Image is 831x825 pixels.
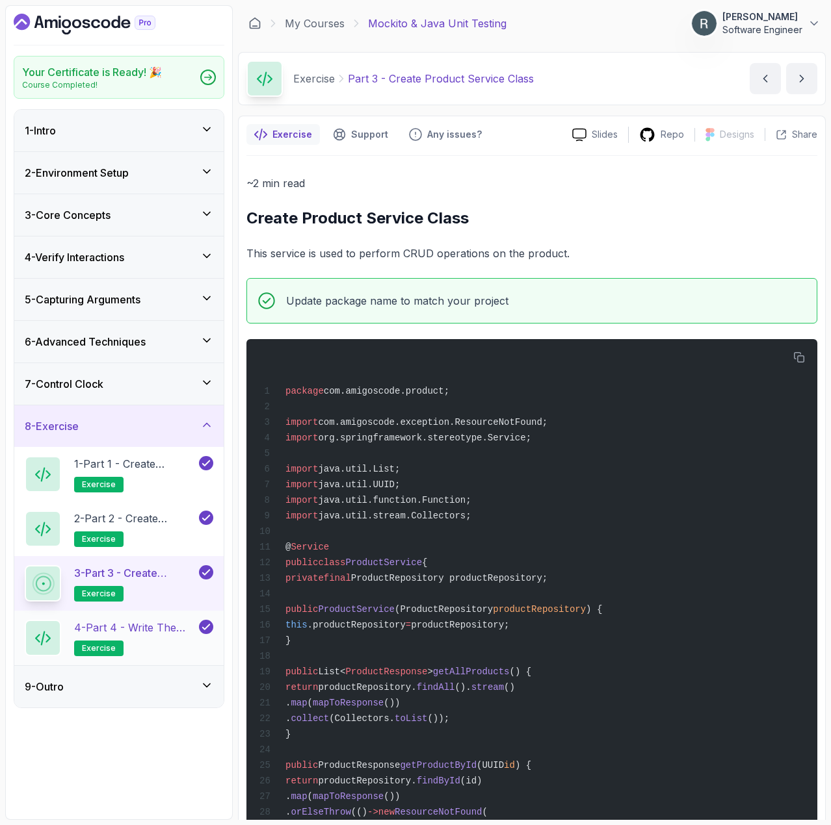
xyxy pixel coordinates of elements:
span: import [285,511,318,521]
span: getProductById [400,760,477,770]
span: return [285,682,318,692]
span: new [378,807,395,817]
span: . [285,791,291,802]
h3: 1 - Intro [25,123,56,138]
p: Slides [592,128,618,141]
span: public [285,604,318,615]
span: stream [471,682,504,692]
span: = [406,620,411,630]
span: java.util.UUID; [318,479,400,490]
p: [PERSON_NAME] [722,10,802,23]
span: map [291,791,307,802]
button: 1-Part 1 - Create Product Record or Classexercise [25,456,213,492]
p: Exercise [293,71,335,86]
span: } [285,635,291,646]
span: ) { [586,604,602,615]
span: ()); [427,713,449,724]
span: exercise [82,589,116,599]
p: Update package name to match your project [286,292,508,310]
button: next content [786,63,817,94]
span: orElseThrow [291,807,350,817]
h3: 9 - Outro [25,679,64,694]
span: ( [482,807,487,817]
h3: 6 - Advanced Techniques [25,334,146,349]
span: exercise [82,534,116,544]
h3: 2 - Environment Setup [25,165,129,181]
button: 7-Control Clock [14,363,224,405]
span: public [285,557,318,568]
span: . [285,807,291,817]
span: getAllProducts [433,666,510,677]
button: 5-Capturing Arguments [14,279,224,320]
span: map [291,698,307,708]
button: Share [765,128,817,141]
span: . [285,713,291,724]
p: Share [792,128,817,141]
button: Support button [325,124,396,145]
span: ResourceNotFound [395,807,482,817]
p: Part 3 - Create Product Service Class [348,71,534,86]
span: (Collectors. [329,713,395,724]
span: com.amigoscode.product; [324,386,449,396]
span: package [285,386,324,396]
span: import [285,479,318,490]
button: 2-Part 2 - Create Product Repository Interfaceexercise [25,511,213,547]
span: ( [308,698,313,708]
button: 6-Advanced Techniques [14,321,224,362]
a: Dashboard [248,17,261,30]
span: () [504,682,515,692]
a: Your Certificate is Ready! 🎉Course Completed! [14,56,224,99]
span: ProductResponse [345,666,427,677]
span: import [285,433,318,443]
button: 8-Exercise [14,405,224,447]
span: import [285,417,318,427]
p: Mockito & Java Unit Testing [368,16,507,31]
h3: 4 - Verify Interactions [25,249,124,265]
span: > [427,666,432,677]
span: ( [308,791,313,802]
span: .productRepository [308,620,406,630]
span: final [324,573,351,583]
span: exercise [82,643,116,654]
h2: Create Product Service Class [246,208,817,229]
span: com.amigoscode.exception.ResourceNotFound; [318,417,547,427]
img: user profile image [692,11,717,36]
span: ProductResponse [318,760,400,770]
span: java.util.List; [318,464,400,474]
span: ()) [384,791,400,802]
button: 9-Outro [14,666,224,707]
span: () { [509,666,531,677]
button: 4-Part 4 - Write the testsexercise [25,620,213,656]
h3: 8 - Exercise [25,418,79,434]
span: ) { [515,760,531,770]
button: user profile image[PERSON_NAME]Software Engineer [691,10,821,36]
p: Support [351,128,388,141]
span: java.util.function.Function; [318,495,471,505]
h3: 5 - Capturing Arguments [25,292,140,307]
p: 2 - Part 2 - Create Product Repository Interface [74,511,196,526]
span: @ [285,542,291,552]
span: (). [455,682,471,692]
h3: 3 - Core Concepts [25,207,111,223]
span: List< [318,666,345,677]
button: 1-Intro [14,110,224,151]
span: productRepository. [318,682,416,692]
span: . [285,698,291,708]
span: mapToResponse [313,791,384,802]
p: 3 - Part 3 - Create Product Service Class [74,565,196,581]
button: previous content [750,63,781,94]
button: 3-Part 3 - Create Product Service Classexercise [25,565,213,602]
span: org.springframework.stereotype.Service; [318,433,531,443]
p: Designs [720,128,754,141]
span: ProductService [345,557,422,568]
p: This service is used to perform CRUD operations on the product. [246,244,817,262]
span: (() [351,807,367,817]
button: 2-Environment Setup [14,152,224,194]
span: mapToResponse [313,698,384,708]
span: -> [367,807,378,817]
span: productRepository [493,604,586,615]
p: Software Engineer [722,23,802,36]
span: import [285,495,318,505]
button: Feedback button [401,124,490,145]
span: toList [395,713,427,724]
